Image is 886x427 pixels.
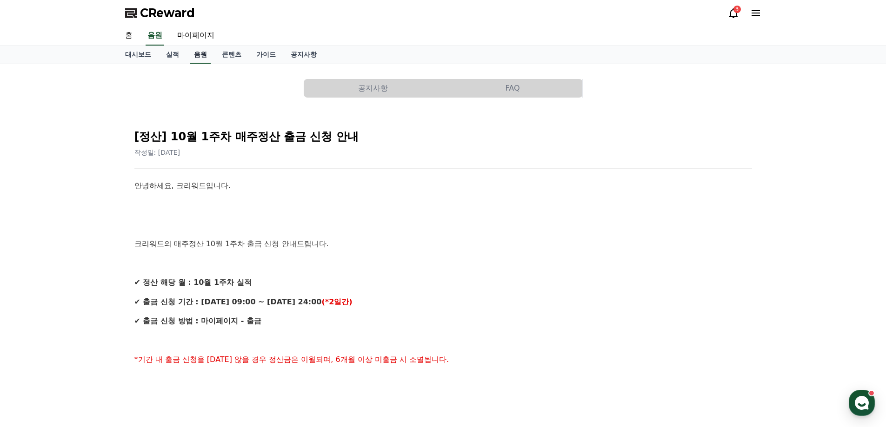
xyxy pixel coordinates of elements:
[134,297,322,306] strong: ✔ 출금 신청 기간 : [DATE] 09:00 ~ [DATE] 24:00
[85,309,96,316] span: 대화
[61,295,120,318] a: 대화
[170,26,222,46] a: 마이페이지
[118,46,159,64] a: 대시보드
[728,7,739,19] a: 3
[134,149,180,156] span: 작성일: [DATE]
[146,26,164,46] a: 음원
[125,6,195,20] a: CReward
[144,309,155,316] span: 설정
[29,309,35,316] span: 홈
[190,46,211,64] a: 음원
[3,295,61,318] a: 홈
[159,46,187,64] a: 실적
[134,238,752,250] p: 크리워드의 매주정산 10월 1주차 출금 신청 안내드립니다.
[443,79,582,98] button: FAQ
[120,295,179,318] a: 설정
[134,180,752,192] p: 안녕하세요, 크리워드입니다.
[321,297,352,306] strong: (*2일간)
[134,129,752,144] h2: [정산] 10월 1주차 매주정산 출금 신청 안내
[134,355,449,364] span: *기간 내 출금 신청을 [DATE] 않을 경우 정산금은 이월되며, 6개월 이상 미출금 시 소멸됩니다.
[214,46,249,64] a: 콘텐츠
[140,6,195,20] span: CReward
[283,46,324,64] a: 공지사항
[249,46,283,64] a: 가이드
[134,316,261,325] strong: ✔ 출금 신청 방법 : 마이페이지 - 출금
[134,278,252,287] strong: ✔ 정산 해당 월 : 10월 1주차 실적
[118,26,140,46] a: 홈
[304,79,443,98] button: 공지사항
[733,6,741,13] div: 3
